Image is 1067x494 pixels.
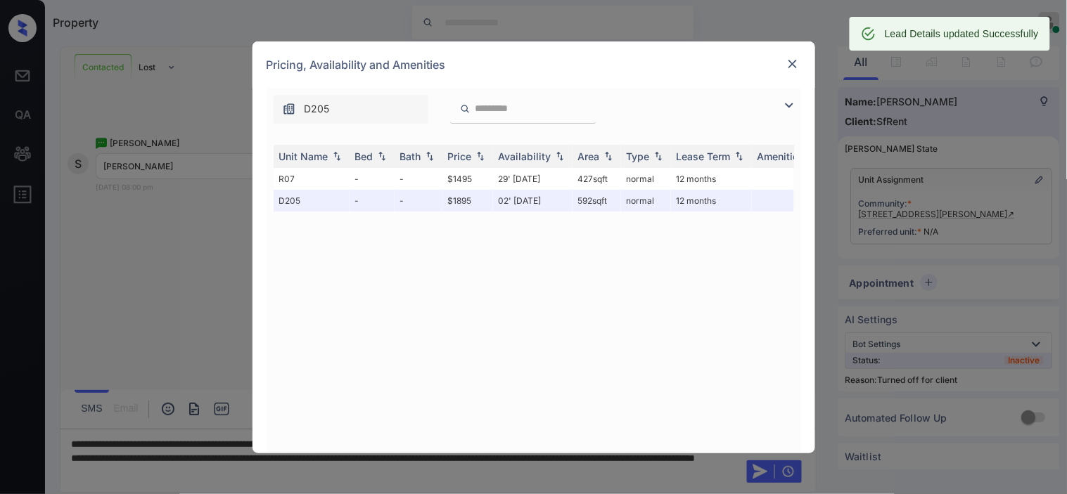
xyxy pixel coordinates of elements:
[553,151,567,161] img: sorting
[493,168,573,190] td: 29' [DATE]
[573,168,621,190] td: 427 sqft
[732,151,746,161] img: sorting
[423,151,437,161] img: sorting
[350,190,395,212] td: -
[448,150,472,162] div: Price
[885,21,1039,46] div: Lead Details updated Successfully
[355,150,373,162] div: Bed
[627,150,650,162] div: Type
[350,168,395,190] td: -
[253,41,815,88] div: Pricing, Availability and Amenities
[578,150,600,162] div: Area
[677,150,731,162] div: Lease Term
[499,150,551,162] div: Availability
[671,190,752,212] td: 12 months
[651,151,665,161] img: sorting
[330,151,344,161] img: sorting
[473,151,487,161] img: sorting
[395,168,442,190] td: -
[621,190,671,212] td: normal
[282,102,296,116] img: icon-zuma
[375,151,389,161] img: sorting
[460,103,471,115] img: icon-zuma
[621,168,671,190] td: normal
[305,101,330,117] span: D205
[781,97,798,114] img: icon-zuma
[279,150,328,162] div: Unit Name
[758,150,805,162] div: Amenities
[395,190,442,212] td: -
[493,190,573,212] td: 02' [DATE]
[274,190,350,212] td: D205
[601,151,615,161] img: sorting
[274,168,350,190] td: R07
[442,190,493,212] td: $1895
[573,190,621,212] td: 592 sqft
[671,168,752,190] td: 12 months
[786,57,800,71] img: close
[442,168,493,190] td: $1495
[400,150,421,162] div: Bath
